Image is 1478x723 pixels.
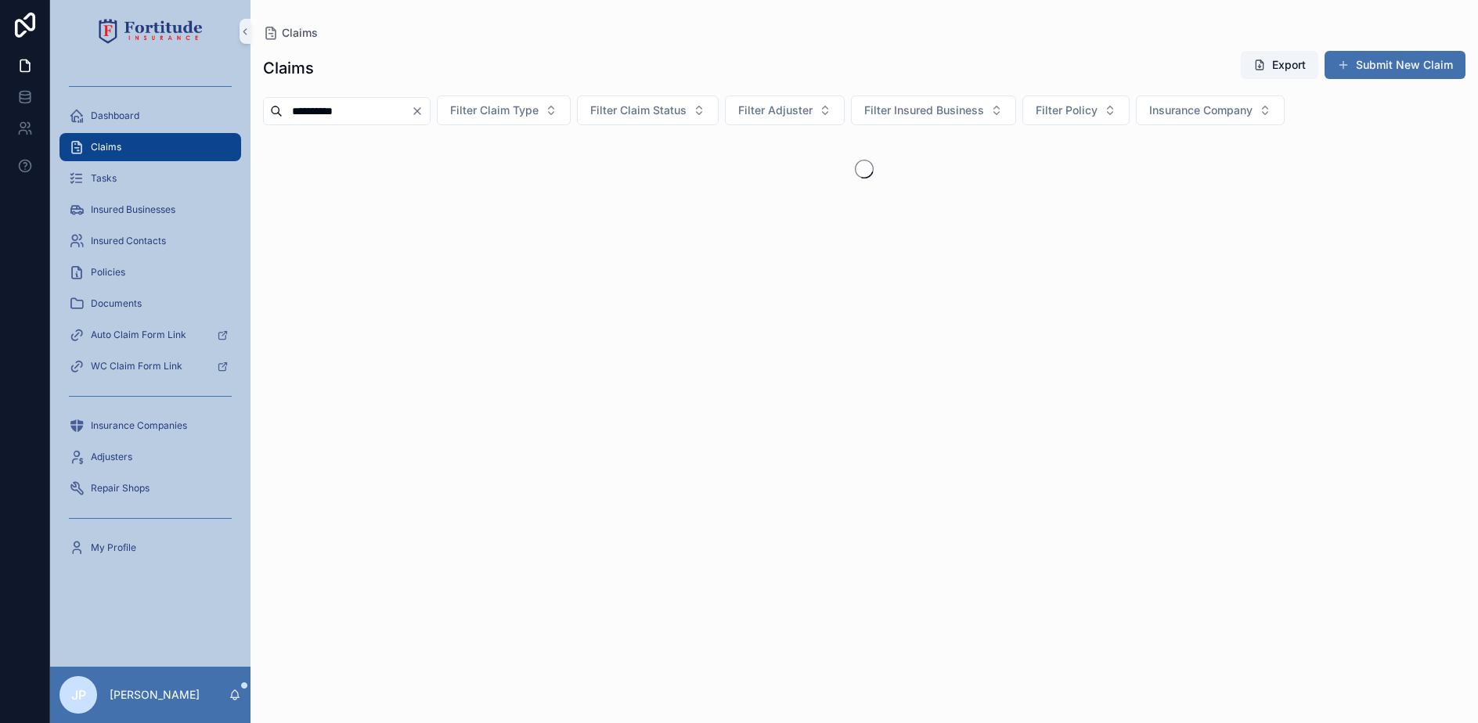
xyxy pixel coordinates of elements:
[59,474,241,502] a: Repair Shops
[864,103,984,118] span: Filter Insured Business
[99,19,203,44] img: App logo
[91,360,182,372] span: WC Claim Form Link
[851,95,1016,125] button: Select Button
[91,297,142,310] span: Documents
[59,321,241,349] a: Auto Claim Form Link
[1241,51,1318,79] button: Export
[437,95,571,125] button: Select Button
[59,412,241,440] a: Insurance Companies
[59,290,241,318] a: Documents
[450,103,539,118] span: Filter Claim Type
[91,235,166,247] span: Insured Contacts
[1149,103,1253,118] span: Insurance Company
[110,687,200,703] p: [PERSON_NAME]
[1036,103,1098,118] span: Filter Policy
[91,482,150,495] span: Repair Shops
[91,203,175,216] span: Insured Businesses
[1325,51,1465,79] button: Submit New Claim
[411,105,430,117] button: Clear
[725,95,845,125] button: Select Button
[577,95,719,125] button: Select Button
[59,227,241,255] a: Insured Contacts
[71,685,86,704] span: JP
[91,419,187,432] span: Insurance Companies
[59,102,241,130] a: Dashboard
[50,63,251,582] div: scrollable content
[91,172,117,185] span: Tasks
[91,451,132,463] span: Adjusters
[263,57,314,79] h1: Claims
[59,164,241,192] a: Tasks
[59,196,241,224] a: Insured Businesses
[59,258,241,286] a: Policies
[1136,95,1285,125] button: Select Button
[263,25,318,41] a: Claims
[738,103,813,118] span: Filter Adjuster
[590,103,687,118] span: Filter Claim Status
[91,541,136,554] span: My Profile
[91,110,139,122] span: Dashboard
[91,266,125,279] span: Policies
[59,352,241,380] a: WC Claim Form Link
[91,329,186,341] span: Auto Claim Form Link
[59,133,241,161] a: Claims
[59,443,241,471] a: Adjusters
[282,25,318,41] span: Claims
[91,141,121,153] span: Claims
[59,534,241,562] a: My Profile
[1022,95,1130,125] button: Select Button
